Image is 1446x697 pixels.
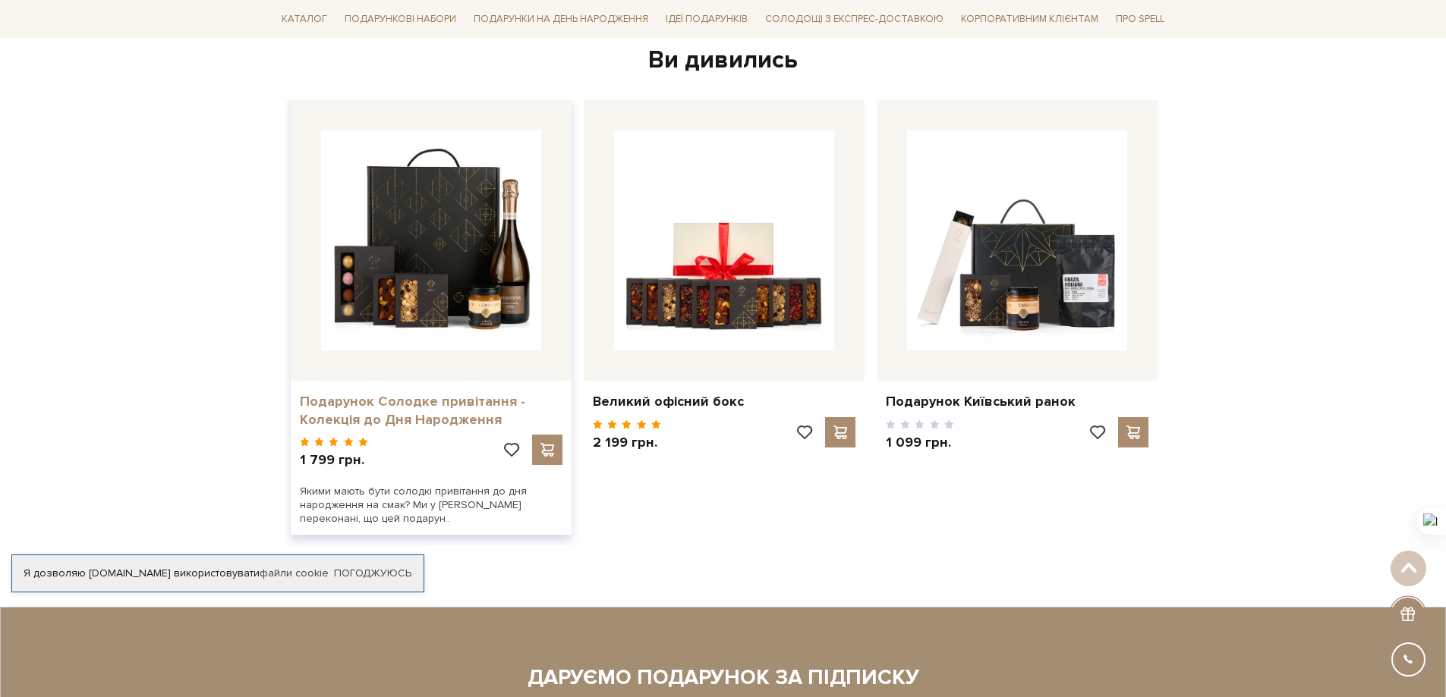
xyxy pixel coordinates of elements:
a: Великий офісний бокс [593,393,855,410]
a: Погоджуюсь [334,567,411,580]
a: Подарунки на День народження [468,8,654,31]
a: Солодощі з експрес-доставкою [759,6,950,32]
a: Подарункові набори [339,8,462,31]
div: Я дозволяю [DOMAIN_NAME] використовувати [12,567,424,580]
a: Ідеї подарунків [660,8,754,31]
a: Корпоративним клієнтам [955,8,1104,31]
a: Про Spell [1110,8,1170,31]
a: Подарунок Солодке привітання - Колекція до Дня Народження [300,393,562,429]
a: Подарунок Київський ранок [886,393,1148,410]
p: 1 099 грн. [886,434,955,451]
p: 1 799 грн. [300,451,369,469]
a: файли cookie [260,567,329,579]
div: Якими мають бути солодкі привітання до дня народження на смак? Ми у [PERSON_NAME] переконані, що ... [291,476,572,535]
a: Каталог [276,8,333,31]
div: Ви дивились [285,45,1162,77]
p: 2 199 грн. [593,434,662,451]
